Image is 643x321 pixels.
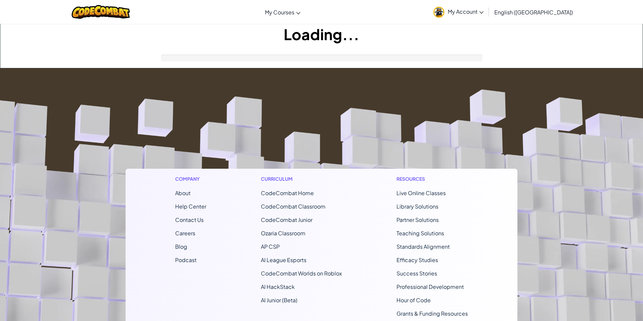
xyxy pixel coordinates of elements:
[261,230,305,237] a: Ozaria Classroom
[448,8,484,15] span: My Account
[397,189,446,196] a: Live Online Classes
[175,256,197,263] a: Podcast
[261,175,342,182] h1: Curriculum
[262,3,304,21] a: My Courses
[175,189,191,196] a: About
[72,5,130,19] img: CodeCombat logo
[397,243,450,250] a: Standards Alignment
[397,230,444,237] a: Teaching Solutions
[265,9,294,16] span: My Courses
[261,270,342,277] a: CodeCombat Worlds on Roblox
[261,189,314,196] span: CodeCombat Home
[175,243,187,250] a: Blog
[397,270,437,277] a: Success Stories
[261,256,306,263] a: AI League Esports
[261,216,312,223] a: CodeCombat Junior
[261,243,280,250] a: AP CSP
[397,216,439,223] a: Partner Solutions
[491,3,576,21] a: English ([GEOGRAPHIC_DATA])
[261,203,326,210] a: CodeCombat Classroom
[175,216,204,223] span: Contact Us
[397,283,464,290] a: Professional Development
[0,24,643,45] h1: Loading...
[397,256,438,263] a: Efficacy Studies
[261,297,297,304] a: AI Junior (Beta)
[397,310,468,317] a: Grants & Funding Resources
[175,230,195,237] a: Careers
[175,175,206,182] h1: Company
[397,175,468,182] h1: Resources
[397,203,438,210] a: Library Solutions
[433,7,444,18] img: avatar
[397,297,431,304] a: Hour of Code
[494,9,573,16] span: English ([GEOGRAPHIC_DATA])
[261,283,295,290] a: AI HackStack
[430,1,487,22] a: My Account
[175,203,206,210] a: Help Center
